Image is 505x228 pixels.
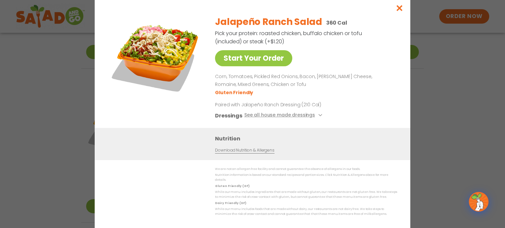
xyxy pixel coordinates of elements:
p: Corn, Tomatoes, Pickled Red Onions, Bacon, [PERSON_NAME] Cheese, Romaine, Mixed Greens, Chicken o... [215,73,395,89]
strong: Gluten Friendly (GF) [215,184,249,188]
p: Nutrition information is based on our standard recipes and portion sizes. Click Nutrition & Aller... [215,173,397,183]
img: wpChatIcon [469,193,488,211]
img: Featured product photo for Jalapeño Ranch Salad [109,10,202,102]
p: While our menu includes ingredients that are made without gluten, our restaurants are not gluten ... [215,190,397,200]
strong: Dairy Friendly (DF) [215,201,246,205]
button: See all house made dressings [244,112,324,120]
p: While our menu includes foods that are made without dairy, our restaurants are not dairy free. We... [215,207,397,217]
h3: Dressings [215,112,242,120]
p: 360 Cal [326,19,347,27]
a: Download Nutrition & Allergens [215,147,274,154]
p: Paired with Jalapeño Ranch Dressing (210 Cal) [215,101,337,108]
p: We are not an allergen free facility and cannot guarantee the absence of allergens in our foods. [215,167,397,172]
a: Start Your Order [215,50,292,66]
li: Gluten Friendly [215,89,254,96]
p: Pick your protein: roasted chicken, buffalo chicken or tofu (included) or steak (+$1.20) [215,29,363,46]
h3: Nutrition [215,135,400,143]
h2: Jalapeño Ranch Salad [215,15,322,29]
